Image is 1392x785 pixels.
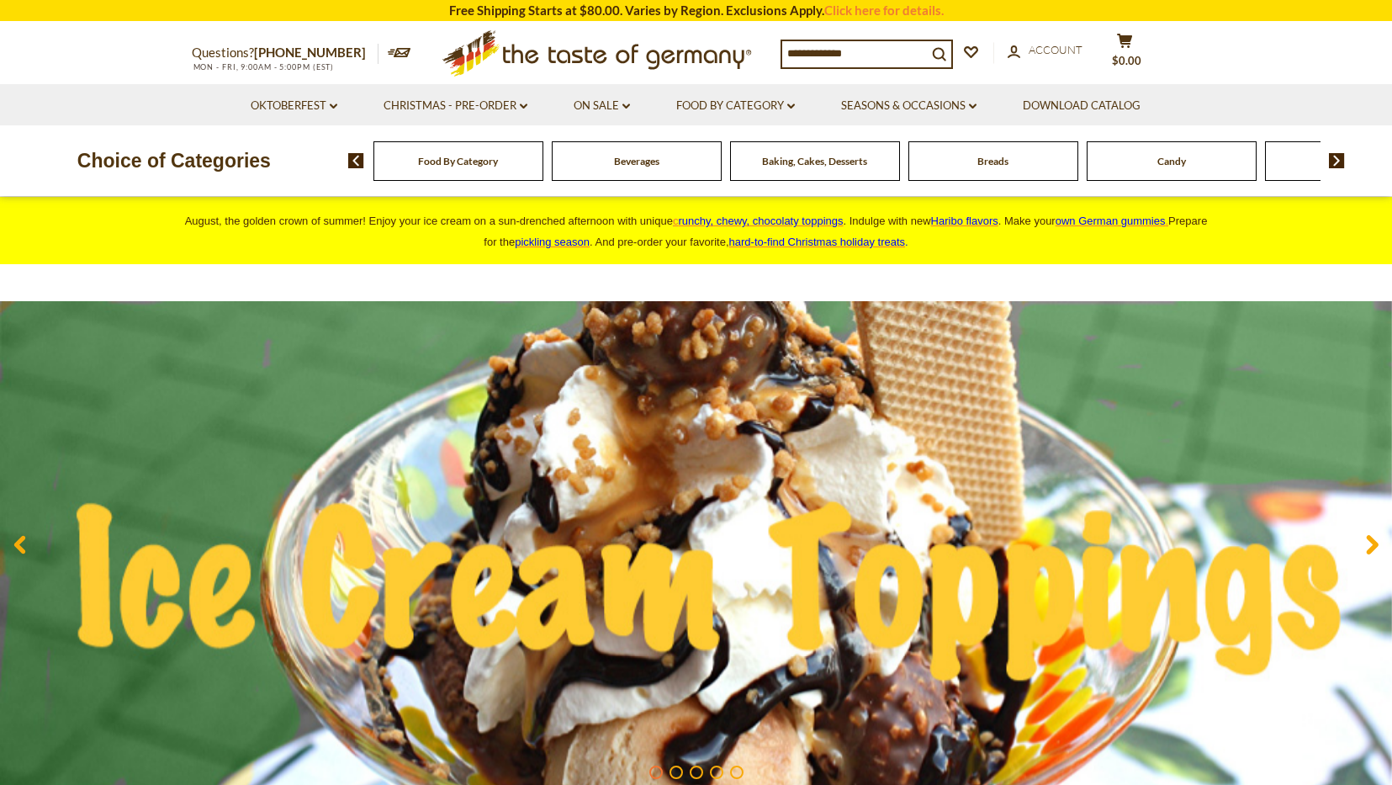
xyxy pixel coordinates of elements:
span: August, the golden crown of summer! Enjoy your ice cream on a sun-drenched afternoon with unique ... [185,215,1208,248]
span: MON - FRI, 9:00AM - 5:00PM (EST) [192,62,335,72]
span: runchy, chewy, chocolaty toppings [678,215,843,227]
a: Click here for details. [824,3,944,18]
a: Account [1008,41,1082,60]
button: $0.00 [1100,33,1151,75]
img: previous arrow [348,153,364,168]
span: own German gummies [1056,215,1166,227]
a: Beverages [614,155,659,167]
a: own German gummies. [1056,215,1168,227]
a: crunchy, chewy, chocolaty toppings [673,215,844,227]
span: . [729,236,908,248]
a: Food By Category [418,155,498,167]
a: [PHONE_NUMBER] [254,45,366,60]
span: Account [1029,43,1082,56]
a: Seasons & Occasions [841,97,977,115]
a: hard-to-find Christmas holiday treats [729,236,906,248]
a: Baking, Cakes, Desserts [762,155,867,167]
a: Download Catalog [1023,97,1141,115]
a: Oktoberfest [251,97,337,115]
a: Christmas - PRE-ORDER [384,97,527,115]
a: Haribo flavors [931,215,998,227]
p: Questions? [192,42,378,64]
span: $0.00 [1112,54,1141,67]
a: pickling season [515,236,590,248]
a: Food By Category [676,97,795,115]
a: On Sale [574,97,630,115]
img: next arrow [1329,153,1345,168]
a: Candy [1157,155,1186,167]
a: Breads [977,155,1008,167]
